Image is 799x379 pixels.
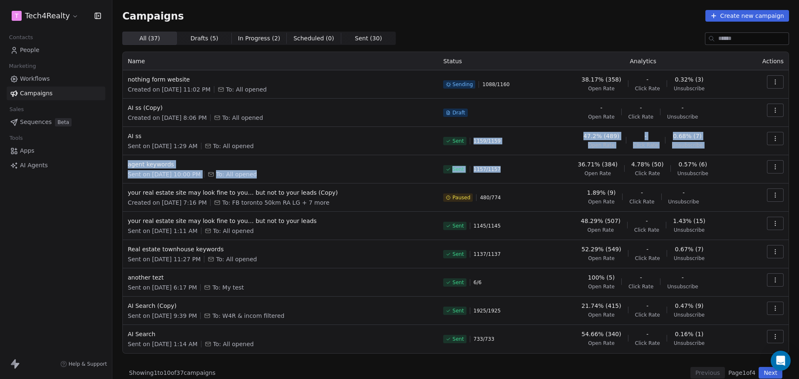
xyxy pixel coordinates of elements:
button: Next [759,367,782,379]
span: Open Rate [588,312,615,318]
span: your real estate site may look fine to you… but not to your leads [128,217,433,225]
a: Apps [7,144,105,158]
button: Create new campaign [705,10,789,22]
span: Click Rate [635,255,660,262]
span: Open Rate [588,255,615,262]
span: 480 / 774 [480,194,501,201]
span: - [645,132,647,140]
span: Scheduled ( 0 ) [293,34,334,43]
span: - [646,245,648,253]
span: Campaigns [20,89,52,98]
span: Unsubscribe [677,170,708,177]
span: To: All opened [213,227,254,235]
span: Open Rate [588,283,615,290]
th: Actions [744,52,789,70]
span: your real estate site may look fine to you… but not to your leads (Copy) [128,188,433,197]
span: Sent on [DATE] 9:39 PM [128,312,197,320]
span: Marketing [5,60,40,72]
span: Sent [452,223,464,229]
span: - [646,330,648,338]
span: AI ss (Copy) [128,104,433,112]
span: 0.47% (9) [675,302,704,310]
span: Open Rate [588,340,615,347]
span: 4.78% (50) [631,160,664,168]
span: - [646,75,648,84]
a: AI Agents [7,159,105,172]
span: Created on [DATE] 8:06 PM [128,114,207,122]
span: Click Rate [628,114,653,120]
span: AI Search [128,330,433,338]
span: Help & Support [69,361,107,367]
span: Open Rate [588,142,615,149]
span: Sent [452,251,464,258]
span: Open Rate [587,227,614,233]
span: Sent on [DATE] 11:27 PM [128,255,201,263]
span: Workflows [20,74,50,83]
span: 1145 / 1145 [474,223,501,229]
span: Real estate townhouse keywords [128,245,433,253]
span: - [682,104,684,112]
span: Sent on [DATE] 10:00 PM [128,170,201,178]
span: Sent [452,279,464,286]
span: 21.74% (415) [581,302,621,310]
span: Open Rate [588,85,615,92]
th: Name [123,52,438,70]
span: - [646,217,648,225]
span: Click Rate [635,340,660,347]
span: Unsubscribe [668,198,699,205]
span: 733 / 733 [474,336,494,342]
span: 1137 / 1137 [474,251,501,258]
span: AI Search (Copy) [128,302,433,310]
span: To: W4R & incom filtered [212,312,284,320]
span: Tools [6,132,26,144]
span: Sent on [DATE] 1:14 AM [128,340,198,348]
a: Help & Support [60,361,107,367]
span: 0.16% (1) [675,330,704,338]
th: Analytics [542,52,744,70]
a: Workflows [7,72,105,86]
span: 1.43% (15) [673,217,705,225]
span: 36.71% (384) [578,160,618,168]
span: Sent on [DATE] 1:11 AM [128,227,198,235]
span: Click Rate [634,227,659,233]
span: 100% (5) [588,273,615,282]
span: Unsubscribe [667,283,698,290]
span: T [15,12,19,20]
span: Unsubscribe [667,114,698,120]
span: Open Rate [588,114,615,120]
span: Sent ( 30 ) [355,34,382,43]
th: Status [438,52,542,70]
span: - [682,188,685,197]
span: Beta [55,118,72,126]
div: Open Intercom Messenger [771,351,791,371]
span: Sent [452,138,464,144]
span: 47.2% (489) [583,132,620,140]
span: People [20,46,40,54]
span: Open Rate [584,170,611,177]
a: Campaigns [7,87,105,100]
span: Click Rate [628,283,653,290]
span: another tezt [128,273,433,282]
span: - [600,104,602,112]
span: To: All opened [213,340,254,348]
span: Apps [20,146,35,155]
span: AI Agents [20,161,48,170]
span: To: All opened [216,170,257,178]
span: Sent on [DATE] 1:29 AM [128,142,198,150]
span: Sequences [20,118,52,126]
span: Unsubscribe [674,340,705,347]
span: agent keywords [128,160,433,168]
span: Click Rate [635,312,660,318]
a: People [7,43,105,57]
span: To: My test [212,283,244,292]
span: - [682,273,684,282]
span: nothing form website [128,75,433,84]
span: Sent [452,166,464,173]
span: 0.32% (3) [675,75,704,84]
span: - [640,273,642,282]
span: Click Rate [629,198,654,205]
span: 1157 / 1157 [474,166,501,173]
span: Paused [452,194,470,201]
span: Unsubscribe [674,255,705,262]
span: 6 / 6 [474,279,481,286]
